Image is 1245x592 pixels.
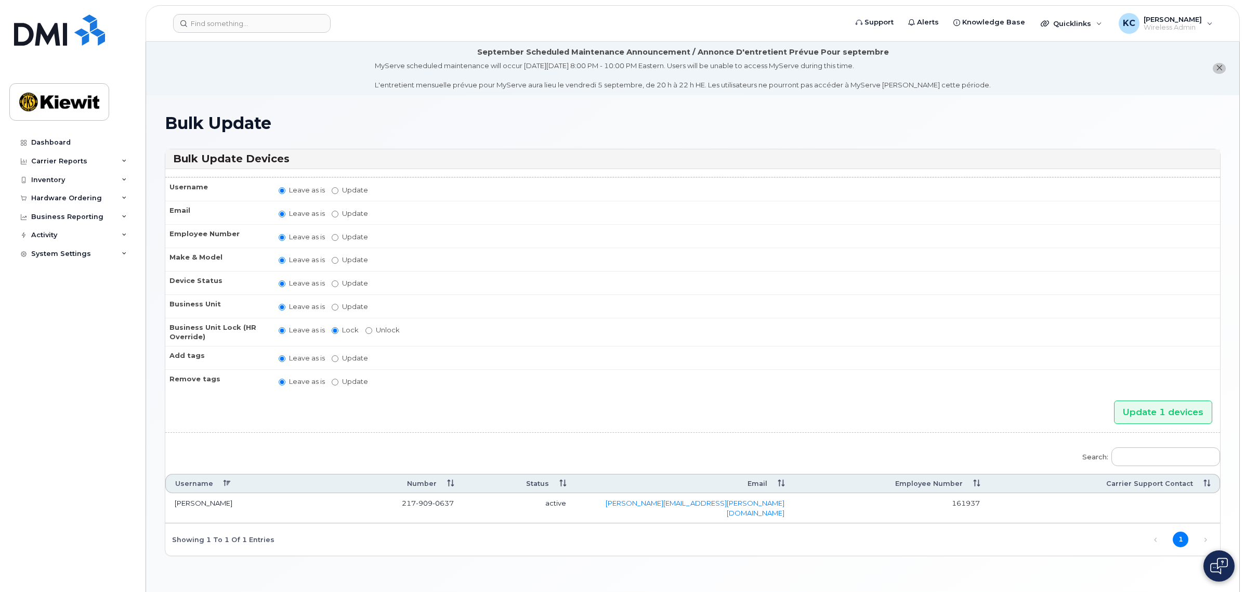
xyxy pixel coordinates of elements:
input: Lock [332,327,338,334]
a: Previous [1148,532,1163,548]
input: Leave as is [279,234,285,241]
th: Username [165,177,269,201]
label: Search: [1076,441,1220,470]
th: Email [165,201,269,224]
img: Open chat [1210,558,1228,574]
td: active [463,493,575,523]
div: Showing 1 to 1 of 1 entries [165,530,274,548]
label: Lock [332,325,359,335]
a: Next [1198,532,1213,548]
input: Leave as is [279,211,285,217]
td: [PERSON_NAME] [165,493,324,523]
input: Leave as is [279,355,285,362]
span: 0637 [433,499,454,507]
input: Update [332,211,338,217]
div: MyServe scheduled maintenance will occur [DATE][DATE] 8:00 PM - 10:00 PM Eastern. Users will be u... [375,61,991,90]
h1: Bulk Update [165,114,1221,132]
th: Email: activate to sort column ascending [575,474,794,493]
th: Status: activate to sort column ascending [463,474,575,493]
div: September Scheduled Maintenance Announcement / Annonce D'entretient Prévue Pour septembre [477,47,889,58]
label: Leave as is [279,209,325,218]
input: Leave as is [279,280,285,287]
label: Update [332,185,368,195]
span: 217 [402,499,454,507]
input: Update 1 devices [1114,401,1212,424]
th: Device Status [165,271,269,294]
th: Employee Number [165,224,269,248]
label: Leave as is [279,185,325,195]
label: Leave as is [279,302,325,312]
label: Leave as is [279,255,325,265]
button: close notification [1213,63,1226,74]
label: Update [332,278,368,288]
input: Leave as is [279,304,285,311]
input: Update [332,187,338,194]
label: Update [332,209,368,218]
th: Username: activate to sort column descending [165,474,324,493]
label: Unlock [365,325,400,335]
label: Leave as is [279,353,325,363]
input: Update [332,379,338,385]
input: Update [332,257,338,264]
td: 161937 [794,493,989,523]
th: Number: activate to sort column ascending [324,474,463,493]
input: Update [332,234,338,241]
th: Business Unit Lock (HR Override) [165,318,269,346]
input: Leave as is [279,327,285,334]
label: Update [332,232,368,242]
a: 1 [1173,532,1188,547]
label: Leave as is [279,325,325,335]
label: Leave as is [279,278,325,288]
span: 909 [416,499,433,507]
label: Update [332,353,368,363]
label: Update [332,255,368,265]
input: Leave as is [279,257,285,264]
a: [PERSON_NAME][EMAIL_ADDRESS][PERSON_NAME][DOMAIN_NAME] [606,499,784,517]
label: Update [332,377,368,387]
label: Leave as is [279,377,325,387]
th: Employee Number: activate to sort column ascending [794,474,989,493]
th: Make & Model [165,248,269,271]
th: Business Unit [165,294,269,318]
input: Update [332,355,338,362]
h3: Bulk Update Devices [173,152,1212,166]
label: Leave as is [279,232,325,242]
input: Leave as is [279,379,285,385]
input: Update [332,304,338,311]
input: Leave as is [279,187,285,194]
input: Update [332,280,338,287]
th: Carrier Support Contact: activate to sort column ascending [989,474,1220,493]
label: Update [332,302,368,312]
input: Unlock [365,327,372,334]
th: Add tags [165,346,269,369]
input: Search: [1111,447,1220,466]
th: Remove tags [165,369,269,393]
